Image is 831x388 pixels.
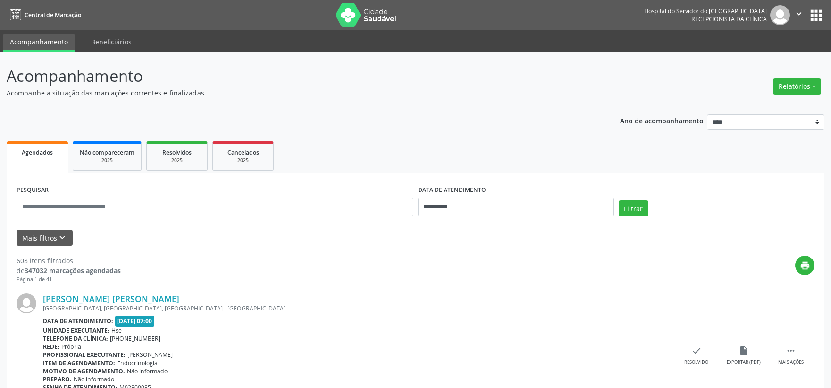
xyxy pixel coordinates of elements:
span: Cancelados [227,148,259,156]
b: Data de atendimento: [43,317,113,325]
i: print [800,260,810,271]
div: Mais ações [778,359,804,366]
span: Agendados [22,148,53,156]
button: print [795,256,814,275]
a: Beneficiários [84,34,138,50]
a: [PERSON_NAME] [PERSON_NAME] [43,293,179,304]
div: Hospital do Servidor do [GEOGRAPHIC_DATA] [644,7,767,15]
div: Resolvido [684,359,708,366]
span: Central de Marcação [25,11,81,19]
label: PESQUISAR [17,183,49,198]
b: Rede: [43,343,59,351]
div: Exportar (PDF) [727,359,761,366]
button: apps [808,7,824,24]
button: Filtrar [619,200,648,216]
button: Mais filtroskeyboard_arrow_down [17,230,73,246]
button:  [790,5,808,25]
div: 608 itens filtrados [17,256,121,266]
span: [DATE] 07:00 [115,316,155,327]
b: Profissional executante: [43,351,126,359]
img: img [770,5,790,25]
p: Acompanhe a situação das marcações correntes e finalizadas [7,88,579,98]
span: Não informado [127,367,168,375]
b: Preparo: [43,375,72,383]
span: Não informado [74,375,114,383]
i: check [691,345,702,356]
span: Recepcionista da clínica [691,15,767,23]
a: Acompanhamento [3,34,75,52]
span: Resolvidos [162,148,192,156]
b: Motivo de agendamento: [43,367,125,375]
i:  [786,345,796,356]
p: Ano de acompanhamento [620,114,704,126]
div: Página 1 de 41 [17,276,121,284]
div: 2025 [80,157,134,164]
button: Relatórios [773,78,821,95]
span: Não compareceram [80,148,134,156]
div: [GEOGRAPHIC_DATA], [GEOGRAPHIC_DATA], [GEOGRAPHIC_DATA] - [GEOGRAPHIC_DATA] [43,304,673,312]
b: Unidade executante: [43,327,109,335]
span: [PERSON_NAME] [127,351,173,359]
b: Telefone da clínica: [43,335,108,343]
i:  [794,9,804,19]
label: DATA DE ATENDIMENTO [418,183,486,198]
span: [PHONE_NUMBER] [110,335,160,343]
p: Acompanhamento [7,64,579,88]
div: de [17,266,121,276]
img: img [17,293,36,313]
strong: 347032 marcações agendadas [25,266,121,275]
div: 2025 [153,157,201,164]
span: Hse [111,327,122,335]
b: Item de agendamento: [43,359,115,367]
div: 2025 [219,157,267,164]
i: insert_drive_file [739,345,749,356]
i: keyboard_arrow_down [57,233,67,243]
a: Central de Marcação [7,7,81,23]
span: Própria [61,343,81,351]
span: Endocrinologia [117,359,158,367]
